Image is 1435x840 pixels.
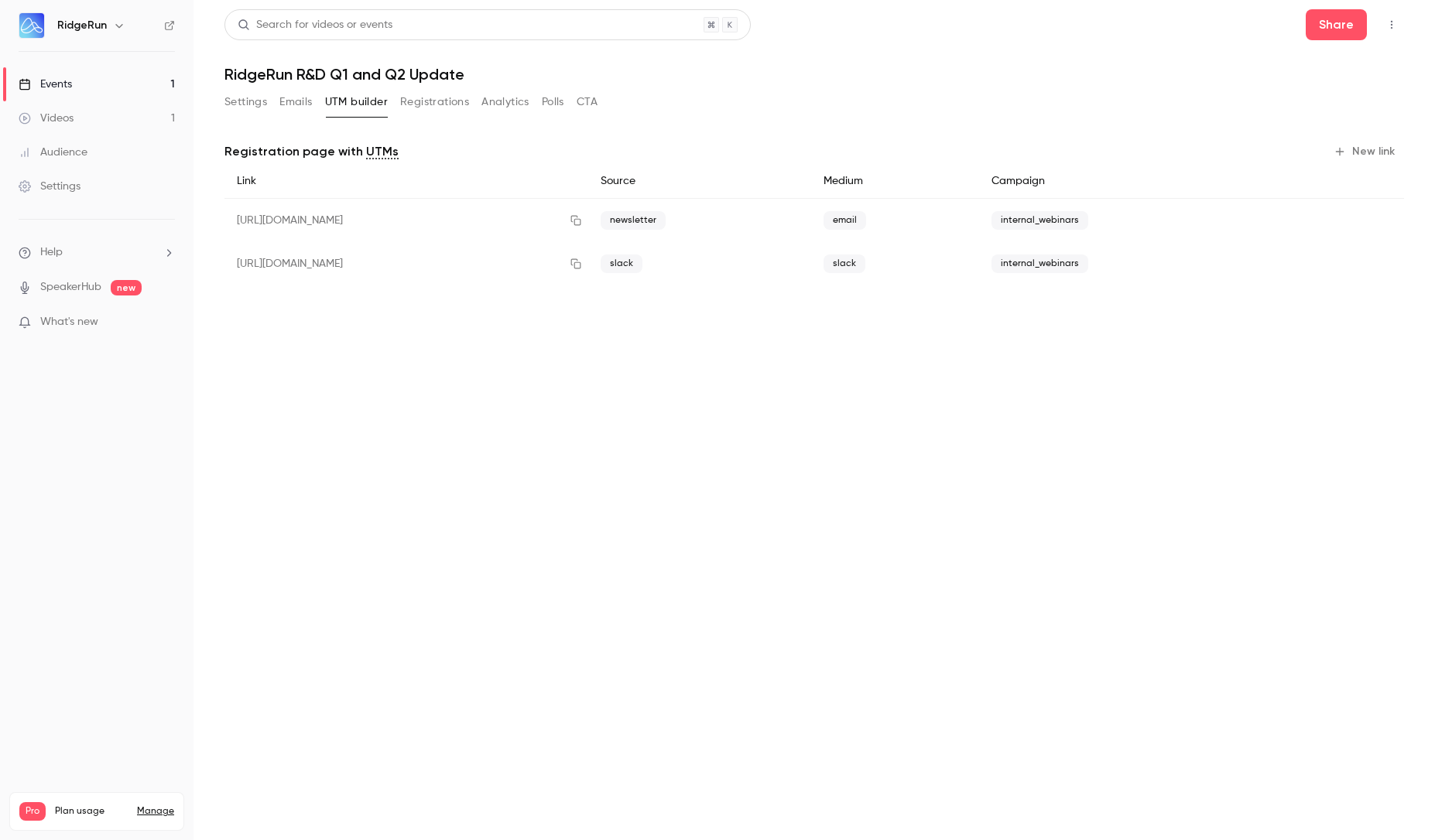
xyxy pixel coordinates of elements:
[400,90,469,114] button: Registrations
[224,142,399,161] p: Registration page with
[19,179,80,194] div: Settings
[224,164,588,199] div: Link
[238,17,392,33] div: Search for videos or events
[19,111,74,126] div: Videos
[588,164,811,199] div: Source
[1327,139,1404,164] button: New link
[40,279,101,295] a: SpeakerHub
[224,90,267,114] button: Settings
[111,280,142,295] span: new
[40,314,98,330] span: What's new
[55,805,128,818] span: Plan usage
[601,254,642,273] span: slack
[19,802,46,821] span: Pro
[811,164,978,199] div: Medium
[1306,9,1367,40] button: Share
[19,13,44,38] img: RidgeRun
[542,90,564,114] button: Polls
[224,65,1404,84] h1: RidgeRun R&D Q1 and Q2 Update
[824,211,866,230] span: email
[366,142,399,161] a: UTMs
[19,77,72,92] div: Events
[279,90,312,114] button: Emails
[224,199,588,243] div: [URL][DOMAIN_NAME]
[19,145,87,160] div: Audience
[979,164,1281,199] div: Campaign
[824,254,865,273] span: slack
[991,211,1088,230] span: internal_webinars
[481,90,529,114] button: Analytics
[325,90,388,114] button: UTM builder
[577,90,598,114] button: CTA
[224,242,588,285] div: [URL][DOMAIN_NAME]
[137,805,174,818] a: Manage
[57,18,107,33] h6: RidgeRun
[991,254,1088,273] span: internal_webinars
[601,211,666,230] span: newsletter
[19,244,175,261] li: help-dropdown-opener
[40,244,63,261] span: Help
